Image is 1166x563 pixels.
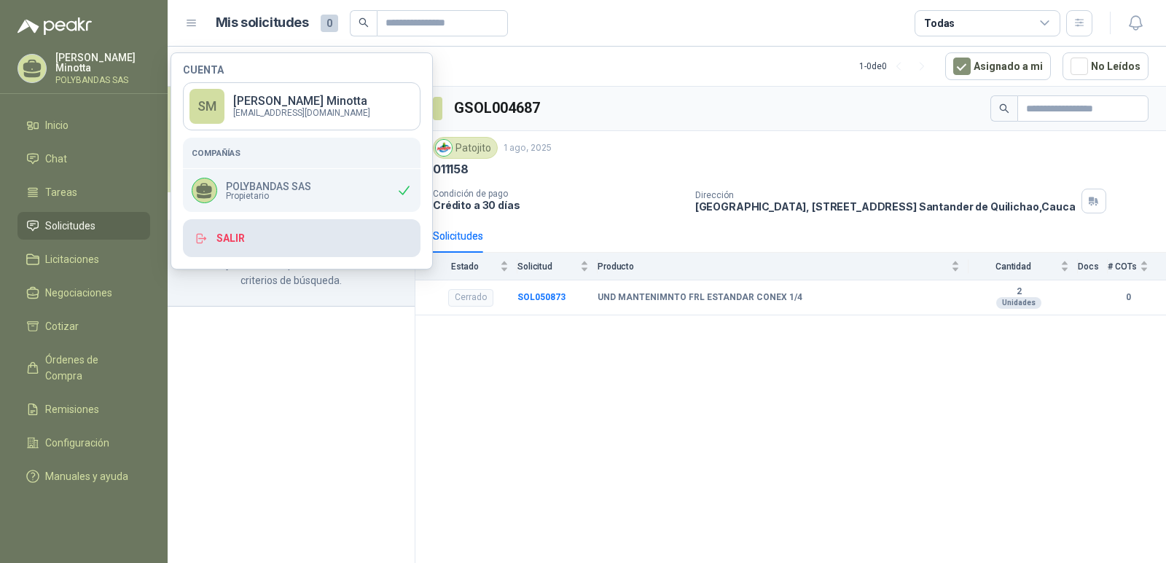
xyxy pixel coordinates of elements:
[695,190,1076,200] p: Dirección
[321,15,338,32] span: 0
[859,55,934,78] div: 1 - 0 de 0
[45,151,67,167] span: Chat
[598,261,948,272] span: Producto
[17,145,150,173] a: Chat
[226,192,311,200] span: Propietario
[504,141,552,155] p: 1 ago, 2025
[17,346,150,390] a: Órdenes de Compra
[517,253,598,280] th: Solicitud
[45,435,109,451] span: Configuración
[17,212,150,240] a: Solicitudes
[17,245,150,273] a: Licitaciones
[415,253,517,280] th: Estado
[183,82,420,130] a: SM[PERSON_NAME] Minotta[EMAIL_ADDRESS][DOMAIN_NAME]
[45,318,79,334] span: Cotizar
[45,117,69,133] span: Inicio
[969,253,1078,280] th: Cantidad
[233,95,370,107] p: [PERSON_NAME] Minotta
[924,15,955,31] div: Todas
[359,17,369,28] span: search
[517,292,566,302] a: SOL050873
[45,401,99,417] span: Remisiones
[1078,253,1108,280] th: Docs
[45,468,128,484] span: Manuales y ayuda
[45,352,136,384] span: Órdenes de Compra
[17,111,150,139] a: Inicio
[17,462,150,490] a: Manuales y ayuda
[945,52,1051,80] button: Asignado a mi
[17,178,150,206] a: Tareas
[17,279,150,307] a: Negociaciones
[969,286,1069,298] b: 2
[433,228,483,244] div: Solicitudes
[233,109,370,117] p: [EMAIL_ADDRESS][DOMAIN_NAME]
[433,162,469,177] p: 011158
[433,199,684,211] p: Crédito a 30 días
[183,169,420,212] div: POLYBANDAS SASPropietario
[433,137,498,159] div: Patojito
[695,200,1076,213] p: [GEOGRAPHIC_DATA], [STREET_ADDRESS] Santander de Quilichao , Cauca
[1063,52,1149,80] button: No Leídos
[433,261,497,272] span: Estado
[45,285,112,301] span: Negociaciones
[183,219,420,257] button: Salir
[45,218,95,234] span: Solicitudes
[189,89,224,124] div: SM
[517,261,577,272] span: Solicitud
[17,17,92,35] img: Logo peakr
[17,429,150,457] a: Configuración
[45,251,99,267] span: Licitaciones
[1108,291,1149,304] b: 0
[183,65,420,75] h4: Cuenta
[45,184,77,200] span: Tareas
[448,289,493,307] div: Cerrado
[192,146,412,160] h5: Compañías
[598,253,969,280] th: Producto
[1108,261,1137,272] span: # COTs
[185,256,397,288] p: No hay solicitudes que coincidan con tus criterios de búsqueda.
[55,52,150,73] p: [PERSON_NAME] Minotta
[598,292,802,304] b: UND MANTENIMNTO FRL ESTANDAR CONEX 1/4
[226,181,311,192] p: POLYBANDAS SAS
[999,103,1009,114] span: search
[454,97,542,119] h3: GSOL004687
[433,189,684,199] p: Condición de pago
[1108,253,1166,280] th: # COTs
[17,312,150,340] a: Cotizar
[55,76,150,84] p: POLYBANDAS SAS
[216,12,309,34] h1: Mis solicitudes
[969,261,1057,272] span: Cantidad
[996,297,1041,309] div: Unidades
[17,395,150,423] a: Remisiones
